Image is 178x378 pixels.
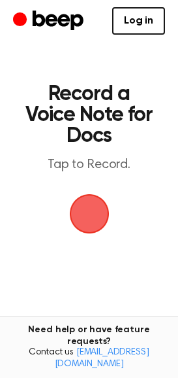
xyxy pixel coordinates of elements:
h1: Record a Voice Note for Docs [23,84,155,146]
a: Beep [13,9,87,34]
p: Tap to Record. [23,157,155,173]
a: [EMAIL_ADDRESS][DOMAIN_NAME] [55,348,149,369]
span: Contact us [8,347,170,370]
a: Log in [112,7,165,35]
img: Beep Logo [70,194,109,233]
